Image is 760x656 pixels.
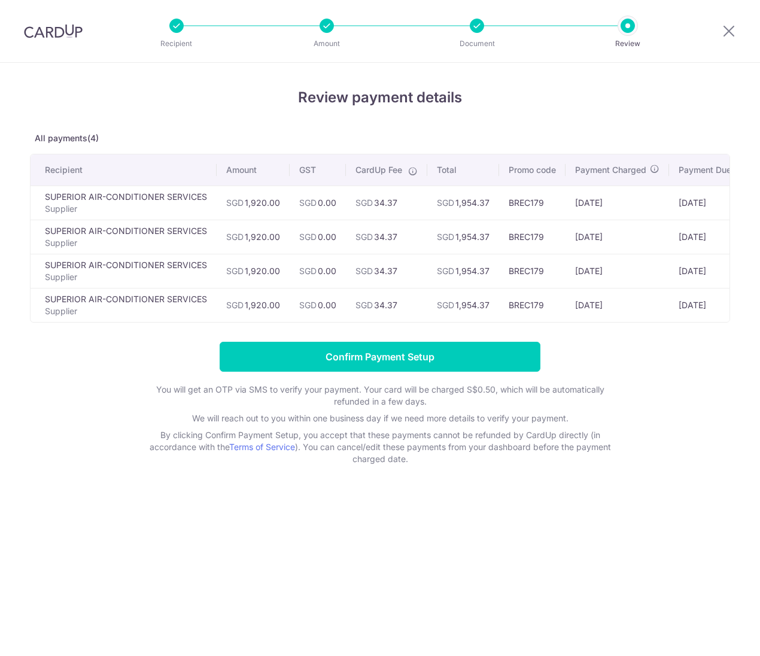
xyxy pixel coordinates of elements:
p: Supplier [45,203,207,215]
td: 1,920.00 [217,220,290,254]
iframe: Opens a widget where you can find more information [683,620,748,650]
p: Document [433,38,521,50]
td: 1,920.00 [217,186,290,220]
td: 1,920.00 [217,254,290,288]
td: BREC179 [499,220,566,254]
td: 1,954.37 [427,220,499,254]
span: SGD [355,198,373,208]
span: SGD [226,266,244,276]
p: By clicking Confirm Payment Setup, you accept that these payments cannot be refunded by CardUp di... [141,429,619,465]
span: SGD [437,300,454,310]
th: Promo code [499,154,566,186]
td: [DATE] [669,254,754,288]
span: SGD [299,300,317,310]
span: Payment Charged [575,164,646,176]
td: SUPERIOR AIR-CONDITIONER SERVICES [31,220,217,254]
td: SUPERIOR AIR-CONDITIONER SERVICES [31,186,217,220]
h4: Review payment details [30,87,730,108]
p: We will reach out to you within one business day if we need more details to verify your payment. [141,412,619,424]
th: GST [290,154,346,186]
td: [DATE] [566,254,669,288]
td: 0.00 [290,254,346,288]
td: 1,954.37 [427,186,499,220]
td: [DATE] [566,220,669,254]
p: Amount [282,38,371,50]
td: 1,920.00 [217,288,290,322]
span: SGD [299,232,317,242]
span: SGD [437,198,454,208]
span: CardUp Fee [355,164,402,176]
p: You will get an OTP via SMS to verify your payment. Your card will be charged S$0.50, which will ... [141,384,619,408]
span: Payment Due [679,164,731,176]
td: 34.37 [346,186,427,220]
td: [DATE] [566,288,669,322]
p: Review [583,38,672,50]
span: SGD [355,232,373,242]
span: SGD [437,266,454,276]
a: Terms of Service [229,442,295,452]
span: SGD [437,232,454,242]
span: SGD [299,266,317,276]
td: 34.37 [346,254,427,288]
td: 0.00 [290,186,346,220]
td: [DATE] [669,186,754,220]
span: SGD [226,198,244,208]
td: BREC179 [499,186,566,220]
th: Amount [217,154,290,186]
p: All payments(4) [30,132,730,144]
span: SGD [226,300,244,310]
td: 1,954.37 [427,288,499,322]
td: 34.37 [346,220,427,254]
span: SGD [355,266,373,276]
td: SUPERIOR AIR-CONDITIONER SERVICES [31,254,217,288]
td: SUPERIOR AIR-CONDITIONER SERVICES [31,288,217,322]
span: SGD [299,198,317,208]
td: BREC179 [499,254,566,288]
td: 0.00 [290,288,346,322]
td: 1,954.37 [427,254,499,288]
th: Total [427,154,499,186]
img: CardUp [24,24,83,38]
p: Supplier [45,237,207,249]
td: [DATE] [669,288,754,322]
td: [DATE] [669,220,754,254]
td: 0.00 [290,220,346,254]
th: Recipient [31,154,217,186]
p: Supplier [45,271,207,283]
td: 34.37 [346,288,427,322]
p: Supplier [45,305,207,317]
td: [DATE] [566,186,669,220]
input: Confirm Payment Setup [220,342,540,372]
p: Recipient [132,38,221,50]
td: BREC179 [499,288,566,322]
span: SGD [355,300,373,310]
span: SGD [226,232,244,242]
